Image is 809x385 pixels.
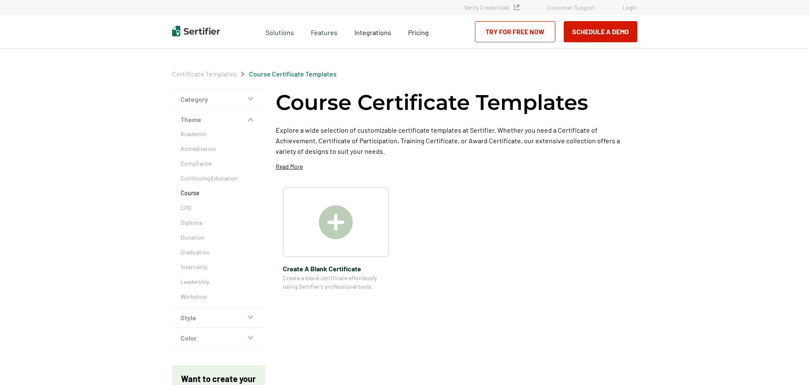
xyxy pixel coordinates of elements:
[623,4,637,11] a: Login
[181,204,257,212] a: CPD
[172,328,265,348] button: Color
[354,28,391,36] span: Integrations
[172,70,237,78] a: Certificate Templates
[181,278,257,286] a: Leadership
[408,28,429,36] span: Pricing
[475,21,555,42] a: Try for Free Now
[172,26,220,36] img: Sertifier | Digital Credentialing Platform
[181,292,257,301] a: Workshop
[464,4,519,11] a: Verify Credentials
[172,89,265,109] button: Category
[172,308,265,328] button: Style
[276,89,588,116] h1: Course Certificate Templates
[249,70,337,78] a: Course Certificate Templates
[283,263,389,274] span: Create A Blank Certificate
[181,159,257,168] a: Compliance
[276,125,637,156] p: Explore a wide selection of customizable certificate templates at Sertifier. Whether you need a C...
[181,218,257,227] a: Diploma
[514,5,519,10] img: Verified
[276,162,303,171] p: Read More
[283,274,389,291] span: Create a blank certificate effortlessly using Sertifier’s professional tools.
[181,233,257,242] a: Donation
[181,248,257,257] a: Graduation
[181,145,257,153] a: Accreditation
[172,70,337,78] div: Breadcrumb
[172,109,265,130] button: Theme
[547,4,595,11] a: Customer Support
[311,26,337,37] span: Features
[172,130,265,308] div: Theme
[181,189,257,197] a: Course
[408,26,429,37] a: Pricing
[181,130,257,138] a: Academic
[319,205,353,239] img: Create A Blank Certificate
[181,263,257,271] a: Internship
[354,26,391,37] a: Integrations
[266,26,294,37] span: Solutions
[181,174,257,183] a: Continuing Education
